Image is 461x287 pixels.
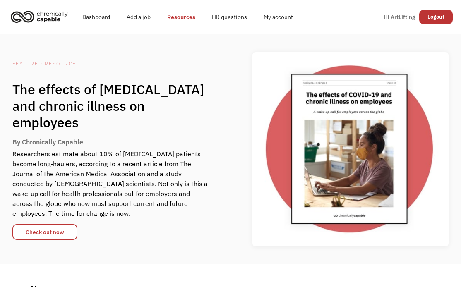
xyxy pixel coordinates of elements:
div: ArtLifting [391,12,415,22]
div: Hi [384,12,389,22]
a: Logout [419,10,453,24]
h1: The effects of [MEDICAL_DATA] and chronic illness on employees [12,81,209,131]
a: My account [255,4,301,30]
div: Featured RESOURCE [12,59,209,69]
a: HiArtLifting [384,12,415,22]
a: Add a job [118,4,159,30]
a: Resources [159,4,204,30]
img: Chronically Capable logo [8,7,70,26]
div: Chronically Capable [22,137,83,147]
a: Check out now [12,224,77,240]
div: Researchers estimate about 10% of [MEDICAL_DATA] patients become long-haulers, according to a rec... [12,149,209,218]
a: home [8,7,74,26]
div: By [12,137,20,149]
a: HR questions [204,4,255,30]
a: Dashboard [74,4,118,30]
